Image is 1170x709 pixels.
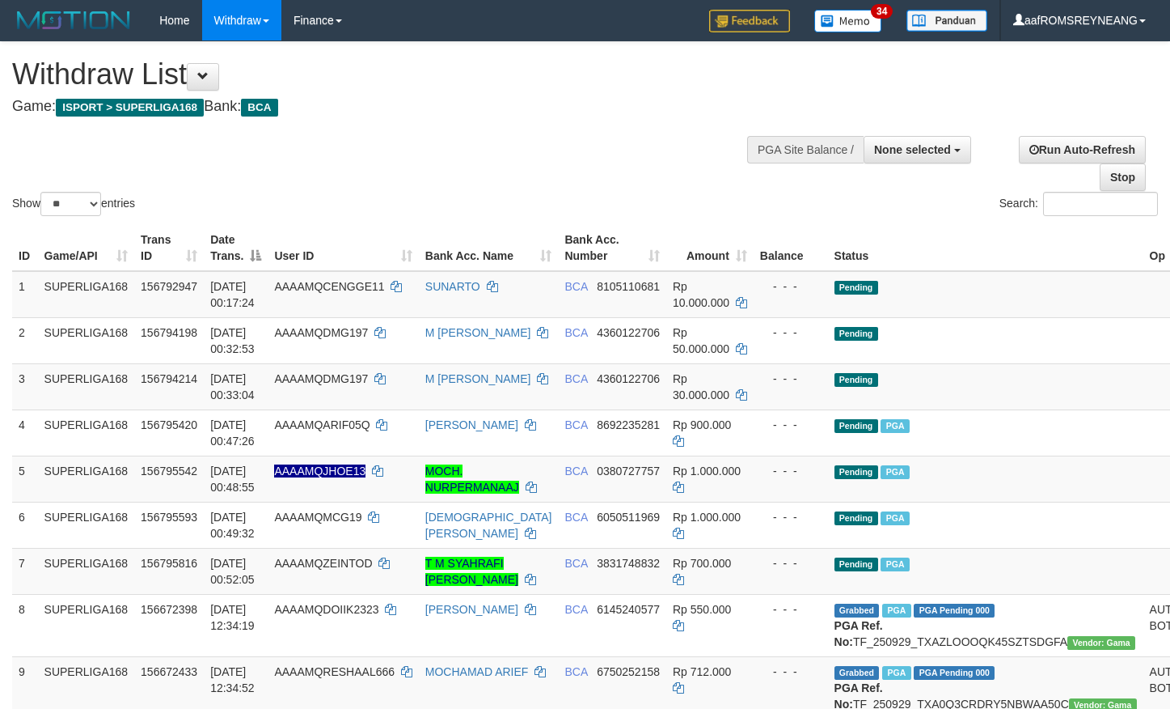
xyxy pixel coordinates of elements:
span: Copy 6145240577 to clipboard [597,603,660,616]
span: Rp 700.000 [673,557,731,570]
div: - - - [760,555,822,571]
div: - - - [760,371,822,387]
span: Pending [834,512,878,525]
label: Search: [999,192,1158,216]
th: Balance [754,225,828,271]
td: SUPERLIGA168 [38,548,135,594]
span: Copy 6750252158 to clipboard [597,665,660,678]
a: M [PERSON_NAME] [425,326,531,339]
td: SUPERLIGA168 [38,594,135,656]
span: Marked by aafsoycanthlai [882,604,910,618]
th: ID [12,225,38,271]
span: Pending [834,465,878,479]
span: Rp 50.000.000 [673,326,729,355]
a: Run Auto-Refresh [1019,136,1146,163]
span: BCA [564,603,587,616]
a: T M SYAHRAFI [PERSON_NAME] [425,557,518,586]
div: - - - [760,664,822,680]
span: Rp 10.000.000 [673,280,729,309]
span: Rp 900.000 [673,418,731,431]
img: MOTION_logo.png [12,8,135,32]
td: 1 [12,271,38,318]
span: 34 [871,4,893,19]
span: [DATE] 00:33:04 [210,372,255,401]
span: BCA [564,326,587,339]
th: Bank Acc. Number: activate to sort column ascending [558,225,666,271]
span: [DATE] 00:47:26 [210,418,255,448]
a: [PERSON_NAME] [425,418,518,431]
span: Pending [834,419,878,433]
span: Copy 3831748832 to clipboard [597,557,660,570]
td: 8 [12,594,38,656]
img: panduan.png [906,10,987,32]
span: 156794214 [141,372,197,385]
span: Marked by aafnonsreyleab [881,558,909,571]
span: Rp 712.000 [673,665,731,678]
td: 5 [12,456,38,502]
a: MOCH. NURPERMANAAJ [425,465,519,494]
span: Copy 4360122706 to clipboard [597,372,660,385]
span: AAAAMQZEINTOD [274,557,372,570]
span: AAAAMQRESHAAL666 [274,665,395,678]
span: PGA Pending [914,666,995,680]
span: Marked by aafsoycanthlai [882,666,910,680]
b: PGA Ref. No: [834,619,883,648]
span: [DATE] 12:34:19 [210,603,255,632]
span: Vendor URL: https://trx31.1velocity.biz [1067,636,1135,650]
span: Marked by aafnonsreyleab [881,512,909,525]
td: TF_250929_TXAZLOOOQK45SZTSDGFA [828,594,1143,656]
td: 7 [12,548,38,594]
span: 156672398 [141,603,197,616]
span: Pending [834,327,878,341]
span: Rp 1.000.000 [673,465,741,478]
th: User ID: activate to sort column ascending [268,225,418,271]
span: Grabbed [834,604,880,618]
span: AAAAMQARIF05Q [274,418,370,431]
span: 156794198 [141,326,197,339]
span: [DATE] 12:34:52 [210,665,255,694]
span: PGA Pending [914,604,995,618]
span: Pending [834,373,878,387]
span: BCA [564,511,587,524]
span: Marked by aafnonsreyleab [881,419,909,433]
span: 156672433 [141,665,197,678]
a: SUNARTO [425,280,480,293]
div: - - - [760,509,822,525]
span: [DATE] 00:49:32 [210,511,255,540]
span: Rp 550.000 [673,603,731,616]
td: SUPERLIGA168 [38,317,135,363]
span: ISPORT > SUPERLIGA168 [56,99,204,117]
th: Amount: activate to sort column ascending [666,225,754,271]
span: BCA [564,280,587,293]
span: 156795542 [141,465,197,478]
span: 156792947 [141,280,197,293]
span: 156795420 [141,418,197,431]
span: Pending [834,558,878,571]
span: AAAAMQDOIIK2323 [274,603,378,616]
th: Status [828,225,1143,271]
td: 2 [12,317,38,363]
span: BCA [241,99,277,117]
span: 156795816 [141,557,197,570]
span: AAAAMQCENGGE11 [274,280,384,293]
input: Search: [1043,192,1158,216]
span: BCA [564,557,587,570]
span: Copy 0380727757 to clipboard [597,465,660,478]
span: [DATE] 00:52:05 [210,557,255,586]
th: Date Trans.: activate to sort column descending [204,225,268,271]
span: Copy 6050511969 to clipboard [597,511,660,524]
div: - - - [760,463,822,479]
div: - - - [760,325,822,341]
span: Marked by aafnonsreyleab [881,465,909,479]
div: - - - [760,417,822,433]
img: Button%20Memo.svg [814,10,882,32]
td: SUPERLIGA168 [38,502,135,548]
span: Grabbed [834,666,880,680]
span: Rp 30.000.000 [673,372,729,401]
td: SUPERLIGA168 [38,271,135,318]
span: AAAAMQDMG197 [274,326,368,339]
a: MOCHAMAD ARIEF [425,665,529,678]
span: Pending [834,281,878,295]
td: 6 [12,502,38,548]
span: AAAAMQMCG19 [274,511,361,524]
